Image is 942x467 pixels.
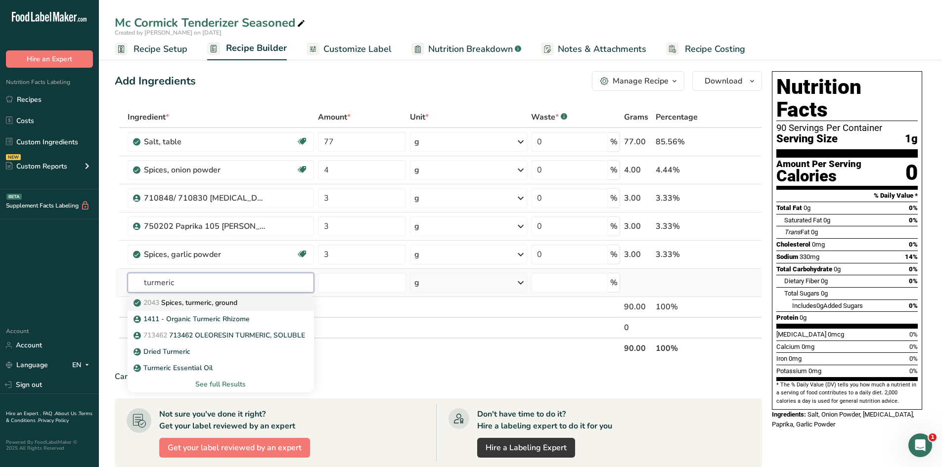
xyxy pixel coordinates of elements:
[654,338,717,358] th: 100%
[784,228,801,236] i: Trans
[226,42,287,55] span: Recipe Builder
[72,359,93,371] div: EN
[656,164,715,176] div: 4.44%
[776,76,918,121] h1: Nutrition Facts
[323,42,392,56] span: Customize Label
[6,439,93,451] div: Powered By FoodLabelMaker © 2025 All Rights Reserved
[624,249,652,260] div: 3.00
[656,136,715,148] div: 85.56%
[622,338,654,358] th: 90.00
[909,355,918,362] span: 0%
[541,38,646,60] a: Notes & Attachments
[909,331,918,338] span: 0%
[821,277,828,285] span: 0g
[143,331,167,340] span: 713462
[789,355,802,362] span: 0mg
[135,346,190,357] p: Dried Turmeric
[159,408,295,432] div: Not sure you've done it right? Get your label reviewed by an expert
[905,160,918,186] div: 0
[656,301,715,313] div: 100%
[624,301,652,313] div: 90.00
[414,220,419,232] div: g
[126,338,622,358] th: Net Totals
[477,438,575,458] a: Hire a Labeling Expert
[776,160,861,169] div: Amount Per Serving
[6,410,92,424] a: Terms & Conditions .
[6,194,22,200] div: BETA
[411,38,521,60] a: Nutrition Breakdown
[207,37,287,61] a: Recipe Builder
[43,410,55,417] a: FAQ .
[808,367,821,375] span: 0mg
[656,220,715,232] div: 3.33%
[168,442,302,454] span: Get your label reviewed by an expert
[800,253,819,260] span: 330mg
[414,136,419,148] div: g
[414,277,419,289] div: g
[414,192,419,204] div: g
[144,192,268,204] div: 710848/ 710830 [MEDICAL_DATA]
[115,14,307,32] div: Mc Cormick Tenderizer Seasoned
[6,161,67,171] div: Custom Reports
[776,241,810,248] span: Cholesterol
[428,42,513,56] span: Nutrition Breakdown
[624,164,652,176] div: 4.00
[784,277,819,285] span: Dietary Fiber
[134,42,187,56] span: Recipe Setup
[772,411,914,428] span: Salt, Onion Powder, [MEDICAL_DATA], Paprika, Garlic Powder
[816,302,823,309] span: 0g
[909,216,918,224] span: 0%
[6,410,41,417] a: Hire an Expert .
[821,290,828,297] span: 0g
[159,438,310,458] button: Get your label reviewed by an expert
[776,355,787,362] span: Iron
[905,253,918,260] span: 14%
[929,433,937,441] span: 1
[318,111,351,123] span: Amount
[414,249,419,260] div: g
[115,38,187,60] a: Recipe Setup
[624,111,648,123] span: Grams
[685,42,745,56] span: Recipe Costing
[792,302,863,309] span: Includes Added Sugars
[692,71,762,91] button: Download
[776,381,918,405] section: * The % Daily Value (DV) tells you how much a nutrient in a serving of food contributes to a dail...
[834,265,841,273] span: 0g
[624,136,652,148] div: 77.00
[144,164,268,176] div: Spices, onion powder
[828,331,844,338] span: 0mcg
[784,228,809,236] span: Fat
[55,410,79,417] a: About Us .
[624,220,652,232] div: 3.00
[909,277,918,285] span: 0%
[128,295,314,311] a: 2043Spices, turmeric, ground
[776,133,838,145] span: Serving Size
[414,164,419,176] div: g
[656,111,698,123] span: Percentage
[135,363,213,373] p: Turmeric Essential Oil
[115,29,222,37] span: Created by [PERSON_NAME] on [DATE]
[128,111,169,123] span: Ingredient
[772,411,806,418] span: Ingredients:
[776,314,798,321] span: Protein
[784,290,819,297] span: Total Sugars
[128,273,314,293] input: Add Ingredient
[135,330,305,340] p: 713462 OLEORESIN TURMERIC, SOLUBLE
[776,331,826,338] span: [MEDICAL_DATA]
[776,265,832,273] span: Total Carbohydrate
[144,220,268,232] div: 750202 Paprika 105 [PERSON_NAME] w/[PERSON_NAME] Extract
[800,314,807,321] span: 0g
[909,367,918,375] span: 0%
[135,297,237,308] p: Spices, turmeric, ground
[811,228,818,236] span: 0g
[38,417,69,424] a: Privacy Policy
[776,253,798,260] span: Sodium
[128,360,314,376] a: Turmeric Essential Oil
[6,154,21,160] div: NEW
[144,136,268,148] div: Salt, table
[776,190,918,202] section: % Daily Value *
[909,302,918,309] span: 0%
[823,216,830,224] span: 0g
[624,322,652,334] div: 0
[128,376,314,392] div: See full Results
